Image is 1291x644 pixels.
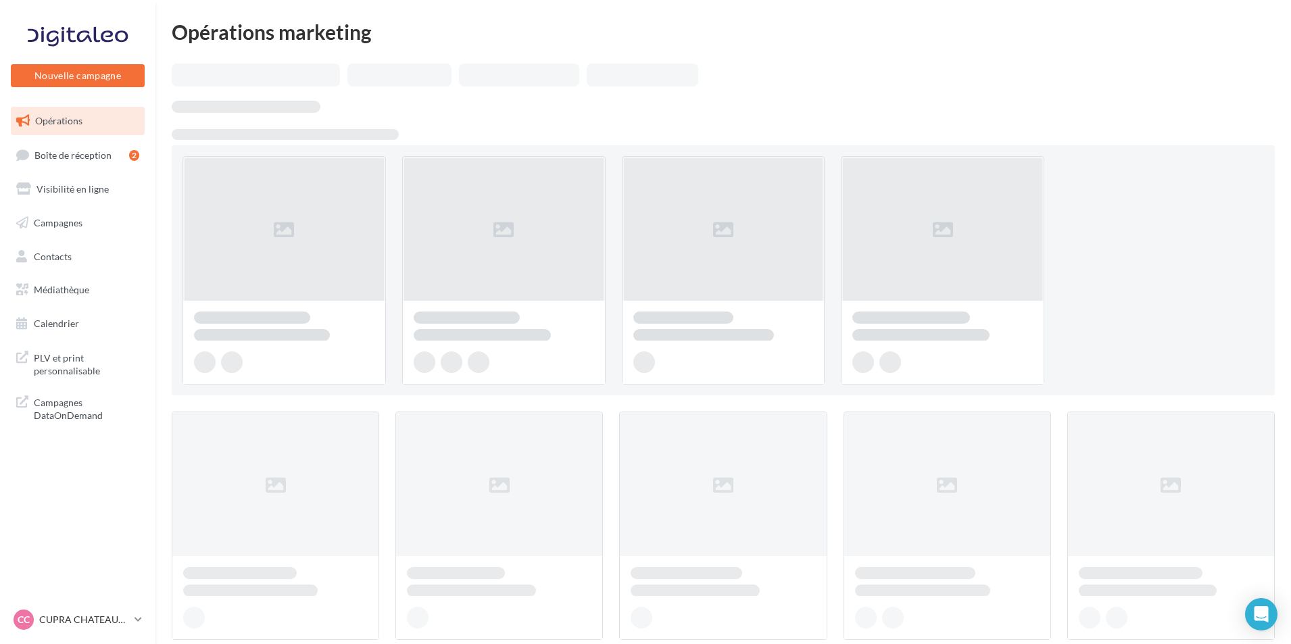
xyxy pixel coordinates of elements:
a: Calendrier [8,309,147,338]
div: Open Intercom Messenger [1245,598,1277,630]
span: CC [18,613,30,626]
span: Contacts [34,250,72,262]
a: PLV et print personnalisable [8,343,147,383]
a: Campagnes DataOnDemand [8,388,147,428]
div: Opérations marketing [172,22,1275,42]
a: Visibilité en ligne [8,175,147,203]
span: Opérations [35,115,82,126]
p: CUPRA CHATEAUROUX [39,613,129,626]
a: Boîte de réception2 [8,141,147,170]
a: Contacts [8,243,147,271]
a: Campagnes [8,209,147,237]
span: PLV et print personnalisable [34,349,139,378]
span: Médiathèque [34,284,89,295]
span: Calendrier [34,318,79,329]
a: Médiathèque [8,276,147,304]
a: CC CUPRA CHATEAUROUX [11,607,145,633]
a: Opérations [8,107,147,135]
span: Campagnes [34,217,82,228]
span: Campagnes DataOnDemand [34,393,139,422]
span: Boîte de réception [34,149,112,160]
button: Nouvelle campagne [11,64,145,87]
div: 2 [129,150,139,161]
span: Visibilité en ligne [36,183,109,195]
